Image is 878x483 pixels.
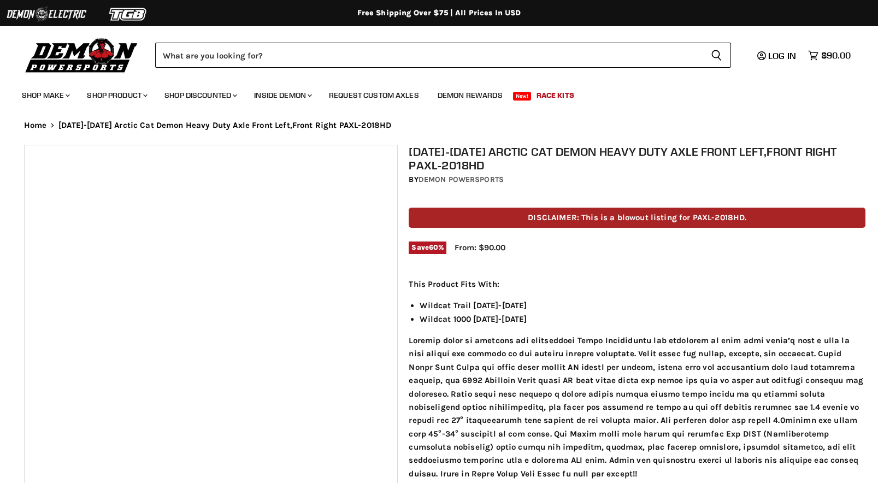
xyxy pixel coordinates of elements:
p: This Product Fits With: [409,278,865,291]
a: Shop Product [79,84,154,107]
a: Shop Discounted [156,84,244,107]
ul: Main menu [14,80,848,107]
img: TGB Logo 2 [87,4,169,25]
span: 60 [429,243,438,251]
span: Save % [409,241,446,254]
li: Wildcat Trail [DATE]-[DATE] [420,299,865,312]
a: Request Custom Axles [321,84,427,107]
button: Search [702,43,731,68]
span: From: $90.00 [455,243,505,252]
h1: [DATE]-[DATE] Arctic Cat Demon Heavy Duty Axle Front Left,Front Right PAXL-2018HD [409,145,865,172]
span: $90.00 [821,50,851,61]
span: New! [513,92,532,101]
a: Log in [752,51,803,61]
a: Demon Rewards [429,84,511,107]
a: Demon Powersports [419,175,504,184]
form: Product [155,43,731,68]
div: Free Shipping Over $75 | All Prices In USD [2,8,876,18]
input: Search [155,43,702,68]
li: Wildcat 1000 [DATE]-[DATE] [420,313,865,326]
div: Loremip dolor si ametcons adi elitseddoei Tempo Incididuntu lab etdolorem al enim admi venia’q no... [409,278,865,480]
a: Home [24,121,47,130]
span: Log in [768,50,796,61]
a: $90.00 [803,48,856,63]
img: Demon Electric Logo 2 [5,4,87,25]
p: DISCLAIMER: This is a blowout listing for PAXL-2018HD. [409,208,865,228]
a: Shop Make [14,84,76,107]
nav: Breadcrumbs [2,121,876,130]
span: [DATE]-[DATE] Arctic Cat Demon Heavy Duty Axle Front Left,Front Right PAXL-2018HD [58,121,391,130]
a: Inside Demon [246,84,319,107]
a: Race Kits [528,84,582,107]
img: Demon Powersports [22,36,142,74]
div: by [409,174,865,186]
